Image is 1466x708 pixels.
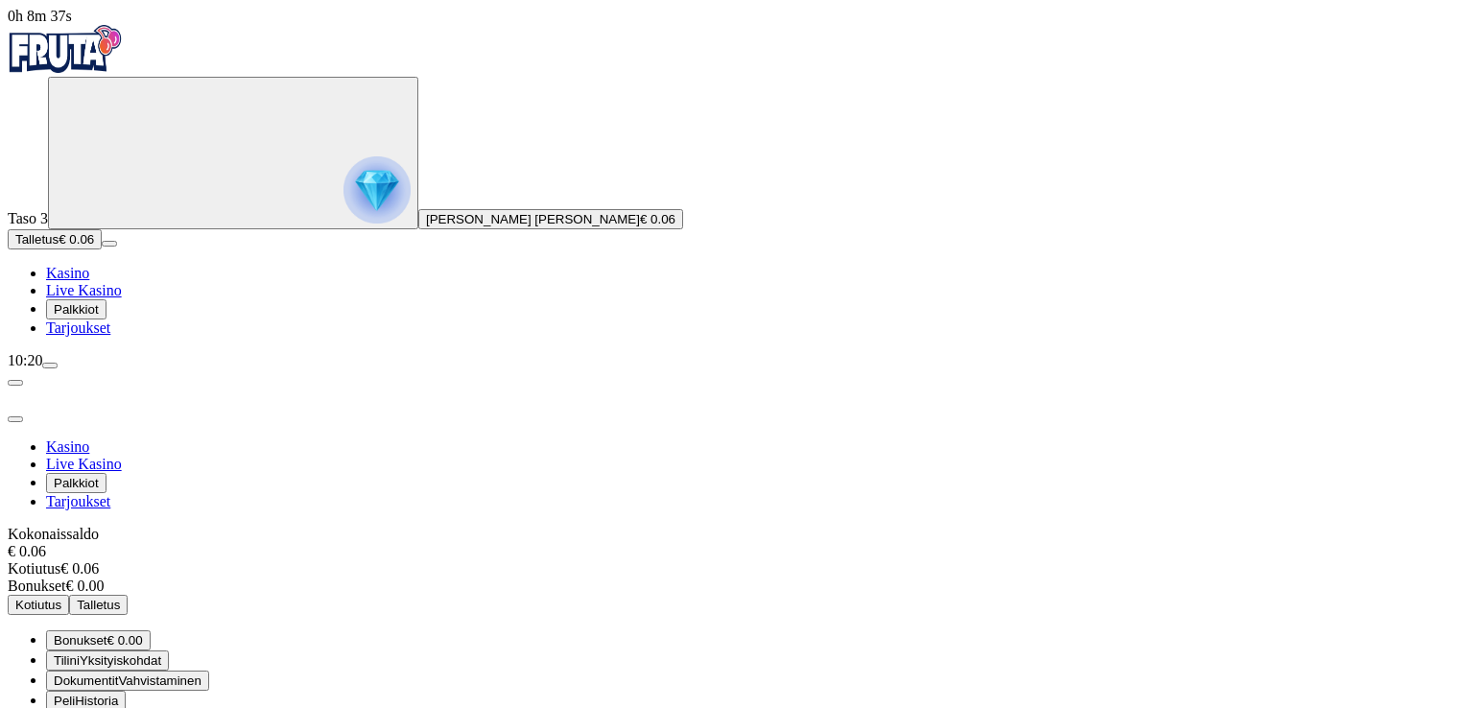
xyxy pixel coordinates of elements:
[8,526,1458,560] div: Kokonaissaldo
[54,302,99,317] span: Palkkiot
[42,363,58,368] button: menu
[8,229,102,249] button: Talletusplus icon€ 0.06
[46,493,110,509] a: Tarjoukset
[8,560,60,577] span: Kotiutus
[54,694,75,708] span: Peli
[8,210,48,226] span: Taso 3
[46,282,122,298] a: Live Kasino
[8,416,23,422] button: close
[15,232,59,247] span: Talletus
[640,212,675,226] span: € 0.06
[8,578,65,594] span: Bonukset
[46,456,122,472] a: Live Kasino
[59,232,94,247] span: € 0.06
[46,265,89,281] a: Kasino
[69,595,128,615] button: Talletus
[46,630,151,650] button: smiley iconBonukset€ 0.00
[46,319,110,336] a: Tarjoukset
[8,25,123,73] img: Fruta
[54,633,107,648] span: Bonukset
[54,476,99,490] span: Palkkiot
[8,595,69,615] button: Kotiutus
[107,633,143,648] span: € 0.00
[8,543,1458,560] div: € 0.06
[46,438,89,455] a: Kasino
[8,265,1458,337] nav: Main menu
[102,241,117,247] button: menu
[46,473,106,493] button: Palkkiot
[46,650,169,671] button: user iconTiliniYksityiskohdat
[8,560,1458,578] div: € 0.06
[343,156,411,224] img: reward progress
[118,673,201,688] span: Vahvistaminen
[48,77,418,229] button: reward progress
[54,653,80,668] span: Tilini
[418,209,683,229] button: [PERSON_NAME] [PERSON_NAME]€ 0.06
[15,598,61,612] span: Kotiutus
[8,59,123,76] a: Fruta
[8,25,1458,337] nav: Primary
[8,578,1458,595] div: € 0.00
[8,8,72,24] span: user session time
[46,299,106,319] button: Palkkiot
[426,212,640,226] span: [PERSON_NAME] [PERSON_NAME]
[8,438,1458,510] nav: Main menu
[8,352,42,368] span: 10:20
[80,653,161,668] span: Yksityiskohdat
[77,598,120,612] span: Talletus
[8,380,23,386] button: chevron-left icon
[46,671,209,691] button: doc iconDokumentitVahvistaminen
[54,673,118,688] span: Dokumentit
[75,694,118,708] span: Historia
